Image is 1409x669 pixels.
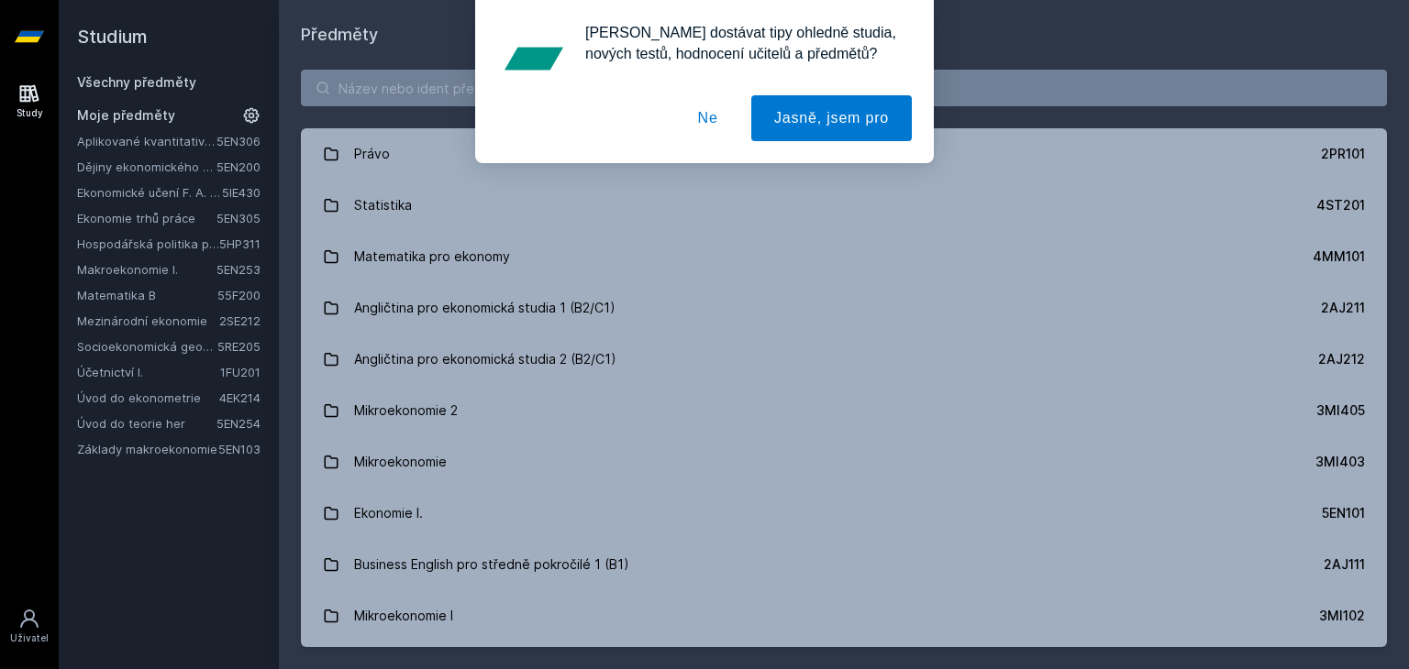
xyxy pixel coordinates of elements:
[301,488,1387,539] a: Ekonomie I. 5EN101
[77,209,216,227] a: Ekonomie trhů práce
[301,385,1387,436] a: Mikroekonomie 2 3MI405
[354,187,412,224] div: Statistika
[219,390,261,405] a: 4EK214
[218,442,261,456] a: 5EN103
[217,339,261,354] a: 5RE205
[216,211,261,225] a: 5EN305
[77,440,218,458] a: Základy makroekonomie
[1316,401,1365,420] div: 3MI405
[301,590,1387,642] a: Mikroekonomie I 3MI102
[1324,555,1365,574] div: 2AJ111
[77,235,219,253] a: Hospodářská politika pro země bohaté na přírodní zdroje
[217,288,261,302] a: 55F200
[1313,247,1365,266] div: 4MM101
[10,631,49,645] div: Uživatel
[354,290,616,326] div: Angličtina pro ekonomická studia 1 (B2/C1)
[354,444,447,480] div: Mikroekonomie
[77,337,217,356] a: Socioekonomická geografie
[1315,453,1365,471] div: 3MI403
[77,286,217,304] a: Matematika B
[497,22,571,95] img: notification icon
[216,416,261,431] a: 5EN254
[77,312,219,330] a: Mezinárodní ekonomie
[4,598,55,654] a: Uživatel
[751,95,912,141] button: Jasně, jsem pro
[354,341,616,378] div: Angličtina pro ekonomická studia 2 (B2/C1)
[219,236,261,251] a: 5HP311
[354,598,453,634] div: Mikroekonomie I
[354,392,458,429] div: Mikroekonomie 2
[77,260,216,279] a: Makroekonomie I.
[219,313,261,328] a: 2SE212
[1321,299,1365,317] div: 2AJ211
[1319,607,1365,625] div: 3MI102
[354,495,423,532] div: Ekonomie I.
[301,231,1387,282] a: Matematika pro ekonomy 4MM101
[216,262,261,277] a: 5EN253
[301,180,1387,231] a: Statistika 4ST201
[1318,350,1365,368] div: 2AJ212
[301,282,1387,334] a: Angličtina pro ekonomická studia 1 (B2/C1) 2AJ211
[77,389,219,407] a: Úvod do ekonometrie
[216,159,261,174] a: 5EN200
[77,158,216,176] a: Dějiny ekonomického myšlení
[77,363,220,381] a: Účetnictví I.
[77,414,216,433] a: Úvod do teorie her
[222,185,261,200] a: 5IE430
[77,183,222,202] a: Ekonomické učení F. A. [GEOGRAPHIC_DATA]
[571,22,912,64] div: [PERSON_NAME] dostávat tipy ohledně studia, nových testů, hodnocení učitelů a předmětů?
[301,334,1387,385] a: Angličtina pro ekonomická studia 2 (B2/C1) 2AJ212
[301,436,1387,488] a: Mikroekonomie 3MI403
[220,365,261,379] a: 1FU201
[675,95,741,141] button: Ne
[301,539,1387,590] a: Business English pro středně pokročilé 1 (B1) 2AJ111
[1316,196,1365,214] div: 4ST201
[1322,504,1365,522] div: 5EN101
[354,546,629,583] div: Business English pro středně pokročilé 1 (B1)
[354,238,510,275] div: Matematika pro ekonomy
